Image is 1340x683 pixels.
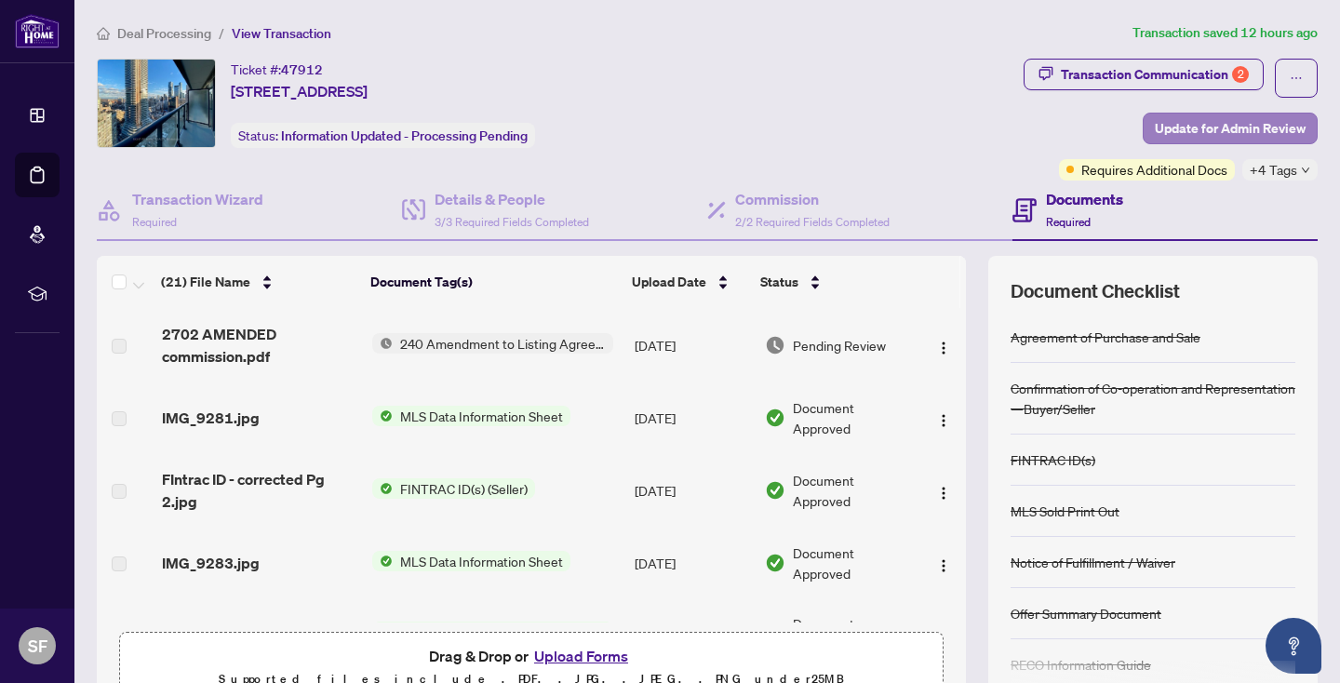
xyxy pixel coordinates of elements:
[231,123,535,148] div: Status:
[393,622,613,642] span: 240 Amendment to Listing Agreement - Authority to Offer for Sale Price Change/Extension/Amendment(s)
[97,27,110,40] span: home
[793,335,886,355] span: Pending Review
[1011,278,1180,304] span: Document Checklist
[1301,166,1310,175] span: down
[624,256,754,308] th: Upload Date
[372,478,393,499] img: Status Icon
[393,333,613,354] span: 240 Amendment to Listing Agreement - Authority to Offer for Sale Price Change/Extension/Amendment(s)
[1011,552,1175,572] div: Notice of Fulfillment / Waiver
[936,413,951,428] img: Logo
[372,406,570,426] button: Status IconMLS Data Information Sheet
[162,407,260,429] span: IMG_9281.jpg
[936,558,951,573] img: Logo
[132,215,177,229] span: Required
[281,61,323,78] span: 47912
[753,256,915,308] th: Status
[372,551,393,571] img: Status Icon
[393,551,570,571] span: MLS Data Information Sheet
[1132,22,1318,44] article: Transaction saved 12 hours ago
[1011,378,1295,419] div: Confirmation of Co-operation and Representation—Buyer/Seller
[1024,59,1264,90] button: Transaction Communication2
[765,480,785,501] img: Document Status
[117,25,211,42] span: Deal Processing
[1011,603,1161,623] div: Offer Summary Document
[627,308,757,382] td: [DATE]
[435,215,589,229] span: 3/3 Required Fields Completed
[627,598,757,669] td: [DATE]
[929,548,958,578] button: Logo
[1081,159,1227,180] span: Requires Additional Docs
[162,468,357,513] span: FIntrac ID - corrected Pg 2.jpg
[435,188,589,210] h4: Details & People
[232,25,331,42] span: View Transaction
[372,333,393,354] img: Status Icon
[363,256,624,308] th: Document Tag(s)
[632,272,706,292] span: Upload Date
[372,551,570,571] button: Status IconMLS Data Information Sheet
[1266,618,1321,674] button: Open asap
[765,335,785,355] img: Document Status
[793,470,913,511] span: Document Approved
[372,333,613,354] button: Status Icon240 Amendment to Listing Agreement - Authority to Offer for Sale Price Change/Extensio...
[793,613,913,654] span: Document Approved
[154,256,363,308] th: (21) File Name
[1143,113,1318,144] button: Update for Admin Review
[231,80,368,102] span: [STREET_ADDRESS]
[1046,215,1091,229] span: Required
[372,622,613,642] button: Status Icon240 Amendment to Listing Agreement - Authority to Offer for Sale Price Change/Extensio...
[1046,188,1123,210] h4: Documents
[15,14,60,48] img: logo
[765,553,785,573] img: Document Status
[393,478,535,499] span: FINTRAC ID(s) (Seller)
[735,188,890,210] h4: Commission
[929,330,958,360] button: Logo
[929,403,958,433] button: Logo
[1061,60,1249,89] div: Transaction Communication
[793,542,913,583] span: Document Approved
[1155,114,1306,143] span: Update for Admin Review
[372,622,393,642] img: Status Icon
[162,323,357,368] span: 2702 AMENDED commission.pdf
[627,382,757,453] td: [DATE]
[1011,449,1095,470] div: FINTRAC ID(s)
[429,644,634,668] span: Drag & Drop or
[162,552,260,574] span: IMG_9283.jpg
[161,272,250,292] span: (21) File Name
[372,478,535,499] button: Status IconFINTRAC ID(s) (Seller)
[929,475,958,505] button: Logo
[793,397,913,438] span: Document Approved
[1290,72,1303,85] span: ellipsis
[231,59,323,80] div: Ticket #:
[936,486,951,501] img: Logo
[372,406,393,426] img: Status Icon
[735,215,890,229] span: 2/2 Required Fields Completed
[1011,327,1200,347] div: Agreement of Purchase and Sale
[132,188,263,210] h4: Transaction Wizard
[627,528,757,598] td: [DATE]
[1011,654,1151,675] div: RECO Information Guide
[281,127,528,144] span: Information Updated - Processing Pending
[1011,501,1119,521] div: MLS Sold Print Out
[765,408,785,428] img: Document Status
[393,406,570,426] span: MLS Data Information Sheet
[28,633,47,659] span: SF
[98,60,215,147] img: IMG-C12102145_1.jpg
[1250,159,1297,181] span: +4 Tags
[936,341,951,355] img: Logo
[760,272,798,292] span: Status
[219,22,224,44] li: /
[627,453,757,528] td: [DATE]
[529,644,634,668] button: Upload Forms
[1232,66,1249,83] div: 2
